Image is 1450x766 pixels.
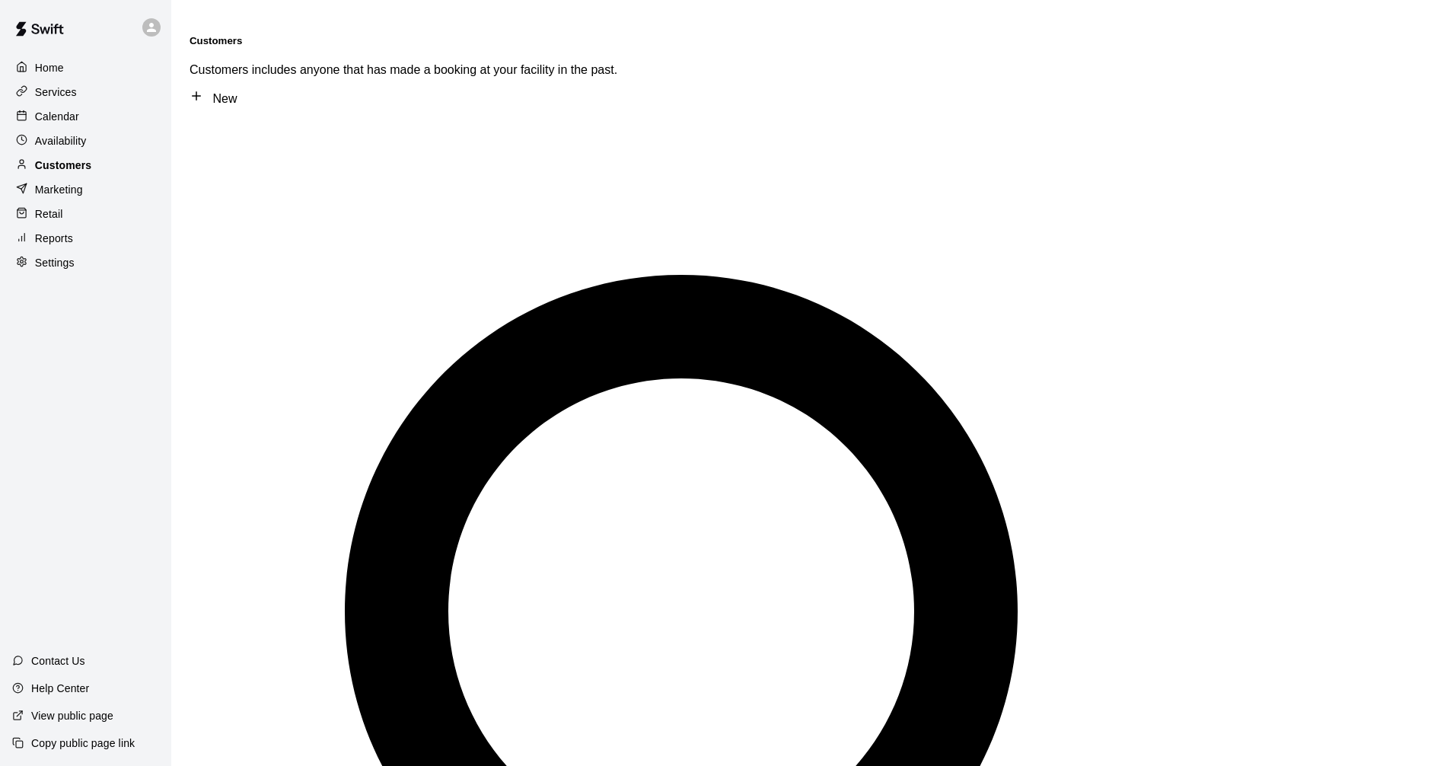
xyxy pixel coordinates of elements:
[35,182,83,197] p: Marketing
[12,227,159,250] a: Reports
[35,109,79,124] p: Calendar
[31,708,113,723] p: View public page
[12,178,159,201] a: Marketing
[35,85,77,100] p: Services
[12,129,159,152] a: Availability
[35,133,87,148] p: Availability
[12,154,159,177] a: Customers
[35,158,91,173] p: Customers
[190,35,1432,46] h5: Customers
[12,56,159,79] a: Home
[35,60,64,75] p: Home
[190,92,237,105] a: New
[35,231,73,246] p: Reports
[31,653,85,669] p: Contact Us
[12,203,159,225] a: Retail
[190,63,1432,77] p: Customers includes anyone that has made a booking at your facility in the past.
[31,681,89,696] p: Help Center
[12,81,159,104] a: Services
[31,736,135,751] p: Copy public page link
[35,206,63,222] p: Retail
[12,105,159,128] a: Calendar
[35,255,75,270] p: Settings
[12,251,159,274] a: Settings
